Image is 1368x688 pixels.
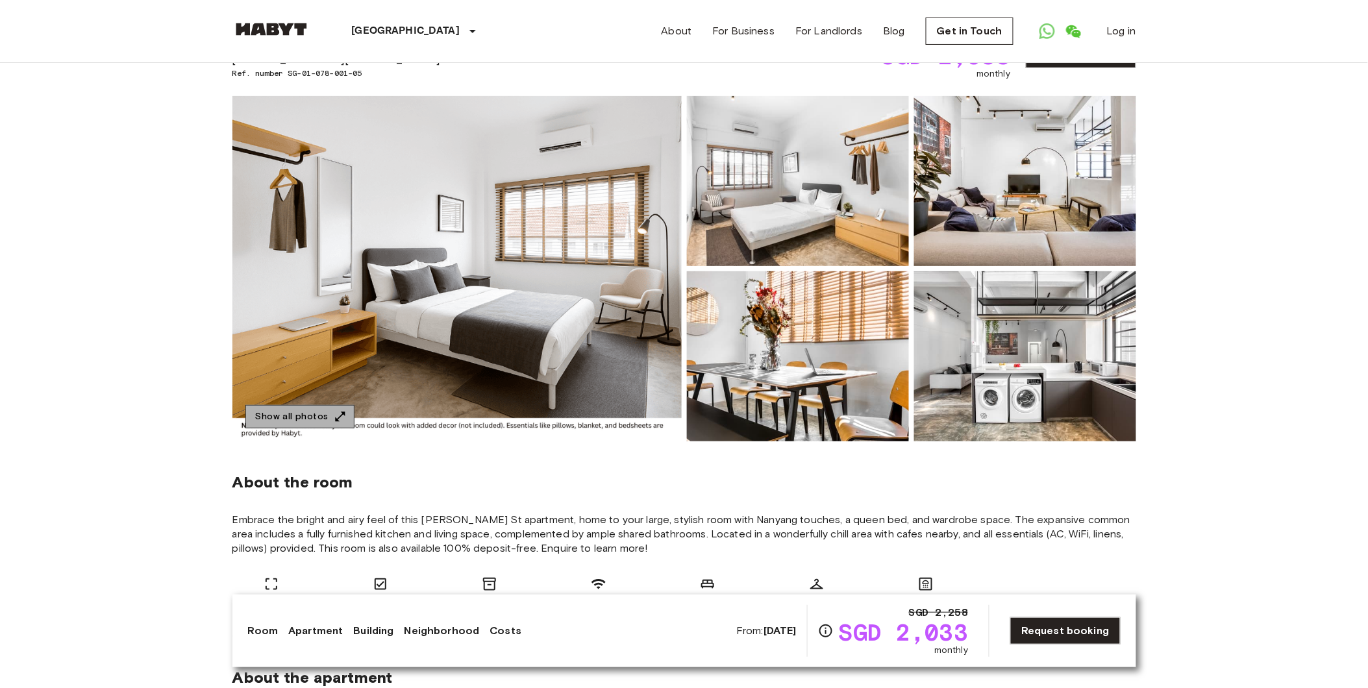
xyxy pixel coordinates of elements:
a: Apartment [288,623,343,639]
a: Log in [1107,23,1136,39]
a: Request booking [1010,617,1120,645]
p: [GEOGRAPHIC_DATA] [352,23,460,39]
a: Open WhatsApp [1034,18,1060,44]
img: Habyt [232,23,310,36]
b: [DATE] [764,624,797,637]
a: Blog [883,23,905,39]
span: SGD 2,258 [909,605,968,620]
svg: Check cost overview for full price breakdown. Please note that discounts apply to new joiners onl... [818,623,834,639]
img: Picture of unit SG-01-078-001-05 [914,271,1136,441]
span: SGD 2,033 [881,44,1010,68]
span: monthly [934,644,968,657]
span: SGD 2,033 [839,620,968,644]
a: Get in Touch [926,18,1014,45]
span: monthly [976,68,1010,80]
a: For Landlords [795,23,862,39]
span: From: [736,624,797,638]
button: Show all photos [245,405,354,429]
a: Building [353,623,393,639]
span: About the room [232,473,1136,492]
span: About the apartment [232,668,393,687]
span: Ref. number SG-01-078-001-05 [232,68,441,79]
a: Open WeChat [1060,18,1086,44]
img: Picture of unit SG-01-078-001-05 [914,96,1136,266]
a: About [662,23,692,39]
img: Picture of unit SG-01-078-001-05 [687,271,909,441]
a: Costs [490,623,521,639]
a: Neighborhood [404,623,480,639]
img: Marketing picture of unit SG-01-078-001-05 [232,96,682,441]
a: Room [248,623,279,639]
img: Picture of unit SG-01-078-001-05 [687,96,909,266]
span: Embrace the bright and airy feel of this [PERSON_NAME] St apartment, home to your large, stylish ... [232,513,1136,556]
a: For Business [712,23,775,39]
